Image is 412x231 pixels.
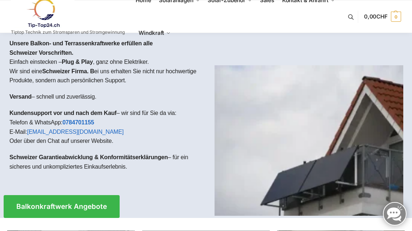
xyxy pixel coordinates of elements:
a: Windkraft [136,17,174,49]
p: Tiptop Technik zum Stromsparen und Stromgewinnung [11,30,125,34]
p: – wir sind für Sie da via: Telefon & WhatsApp: E-Mail: Oder über den Chat auf unserer Website. [9,108,200,145]
a: Balkonkraftwerk Angebote [4,195,120,218]
span: Windkraft [139,29,164,36]
strong: Plug & Play [62,59,93,65]
strong: Kundensupport vor und nach dem Kauf [9,110,116,116]
span: 0,00 [364,13,388,20]
div: Einfach einstecken – , ganz ohne Elektriker. [4,33,206,184]
p: – schnell und zuverlässig. [9,92,200,102]
p: – für ein sicheres und unkompliziertes Einkaufserlebnis. [9,153,200,171]
span: Balkonkraftwerk Angebote [16,203,107,210]
strong: Unsere Balkon- und Terrassenkraftwerke erfüllen alle Schweizer Vorschriften. [9,40,153,56]
strong: Schweizer Firma. B [42,68,94,74]
strong: Schweizer Garantieabwicklung & Konformitätserklärungen [9,154,168,160]
span: 0 [391,12,401,22]
a: 0784701155 [63,119,94,125]
a: 0,00CHF 0 [364,6,401,28]
img: Home 1 [215,65,403,216]
strong: Versand [9,94,32,100]
a: [EMAIL_ADDRESS][DOMAIN_NAME] [27,129,124,135]
span: CHF [376,13,388,20]
p: Wir sind eine ei uns erhalten Sie nicht nur hochwertige Produkte, sondern auch persönlichen Support. [9,67,200,85]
